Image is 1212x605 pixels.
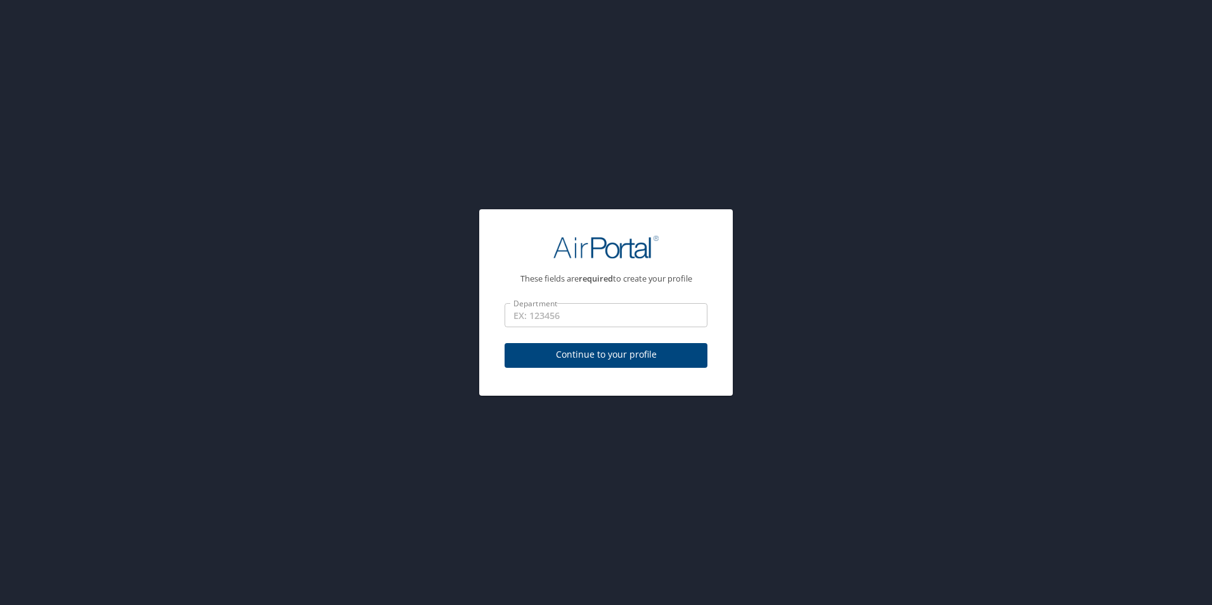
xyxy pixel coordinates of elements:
[505,303,707,327] input: EX: 123456
[579,273,613,284] strong: required
[553,235,659,259] img: AirPortal Logo
[505,343,707,368] button: Continue to your profile
[515,347,697,363] span: Continue to your profile
[505,275,707,283] p: These fields are to create your profile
